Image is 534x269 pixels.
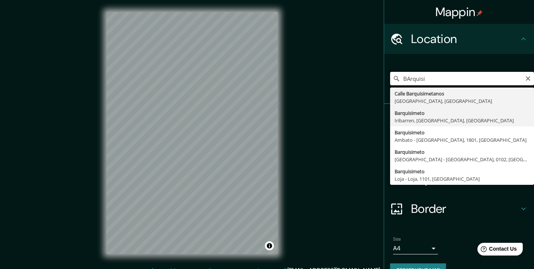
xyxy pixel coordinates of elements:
div: Loja - Loja, 1101, [GEOGRAPHIC_DATA] [395,175,530,183]
h4: Location [411,31,519,46]
div: Layout [384,164,534,194]
iframe: Help widget launcher [467,240,526,261]
button: Clear [525,74,531,82]
div: A4 [393,242,438,254]
div: [GEOGRAPHIC_DATA] - [GEOGRAPHIC_DATA], 0102, [GEOGRAPHIC_DATA] [395,156,530,163]
button: Toggle attribution [265,241,274,250]
img: pin-icon.png [477,10,483,16]
h4: Border [411,201,519,216]
div: Style [384,134,534,164]
div: Barquisimeto [395,168,530,175]
div: Calle Barquisimetanos [395,90,530,97]
h4: Layout [411,171,519,186]
div: Barquisimeto [395,148,530,156]
div: Iribarren, [GEOGRAPHIC_DATA], [GEOGRAPHIC_DATA] [395,117,530,124]
canvas: Map [106,12,278,254]
div: Pins [384,104,534,134]
input: Pick your city or area [390,72,534,85]
h4: Mappin [435,4,483,19]
div: Border [384,194,534,224]
div: Barquisimeto [395,109,530,117]
label: Size [393,236,401,242]
div: [GEOGRAPHIC_DATA], [GEOGRAPHIC_DATA] [395,97,530,105]
div: Ambato - [GEOGRAPHIC_DATA], 1801, [GEOGRAPHIC_DATA] [395,136,530,144]
div: Location [384,24,534,54]
div: Barquisimeto [395,129,530,136]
